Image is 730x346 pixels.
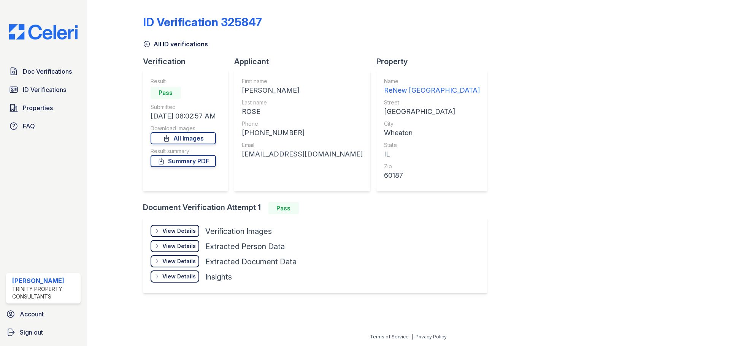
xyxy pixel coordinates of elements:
[376,56,494,67] div: Property
[151,147,216,155] div: Result summary
[162,258,196,265] div: View Details
[242,85,363,96] div: [PERSON_NAME]
[162,242,196,250] div: View Details
[23,122,35,131] span: FAQ
[3,325,84,340] a: Sign out
[384,85,480,96] div: ReNew [GEOGRAPHIC_DATA]
[411,334,413,340] div: |
[242,141,363,149] div: Email
[3,307,84,322] a: Account
[6,118,81,134] a: FAQ
[384,128,480,138] div: Wheaton
[268,202,299,214] div: Pass
[20,310,44,319] span: Account
[242,120,363,128] div: Phone
[242,106,363,117] div: ROSE
[151,132,216,144] a: All Images
[384,163,480,170] div: Zip
[205,241,285,252] div: Extracted Person Data
[151,77,216,85] div: Result
[384,106,480,117] div: [GEOGRAPHIC_DATA]
[162,273,196,280] div: View Details
[384,120,480,128] div: City
[12,276,78,285] div: [PERSON_NAME]
[20,328,43,337] span: Sign out
[242,99,363,106] div: Last name
[143,56,234,67] div: Verification
[151,103,216,111] div: Submitted
[23,103,53,112] span: Properties
[23,85,66,94] span: ID Verifications
[234,56,376,67] div: Applicant
[384,149,480,160] div: IL
[151,111,216,122] div: [DATE] 08:02:57 AM
[205,272,232,282] div: Insights
[384,77,480,96] a: Name ReNew [GEOGRAPHIC_DATA]
[12,285,78,300] div: Trinity Property Consultants
[6,64,81,79] a: Doc Verifications
[151,155,216,167] a: Summary PDF
[23,67,72,76] span: Doc Verifications
[205,256,297,267] div: Extracted Document Data
[384,170,480,181] div: 60187
[370,334,409,340] a: Terms of Service
[151,87,181,99] div: Pass
[205,226,272,237] div: Verification Images
[3,24,84,39] img: CE_Logo_Blue-a8612792a0a2168367f1c8372b55b34899dd931a85d93a1a3d3e32e68fde9ad4.png
[143,202,494,214] div: Document Verification Attempt 1
[242,149,363,160] div: [EMAIL_ADDRESS][DOMAIN_NAME]
[242,128,363,138] div: [PHONE_NUMBER]
[151,125,216,132] div: Download Images
[416,334,447,340] a: Privacy Policy
[384,141,480,149] div: State
[143,15,262,29] div: ID Verification 325847
[384,77,480,85] div: Name
[384,99,480,106] div: Street
[162,227,196,235] div: View Details
[6,100,81,115] a: Properties
[242,77,363,85] div: First name
[143,39,208,49] a: All ID verifications
[6,82,81,97] a: ID Verifications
